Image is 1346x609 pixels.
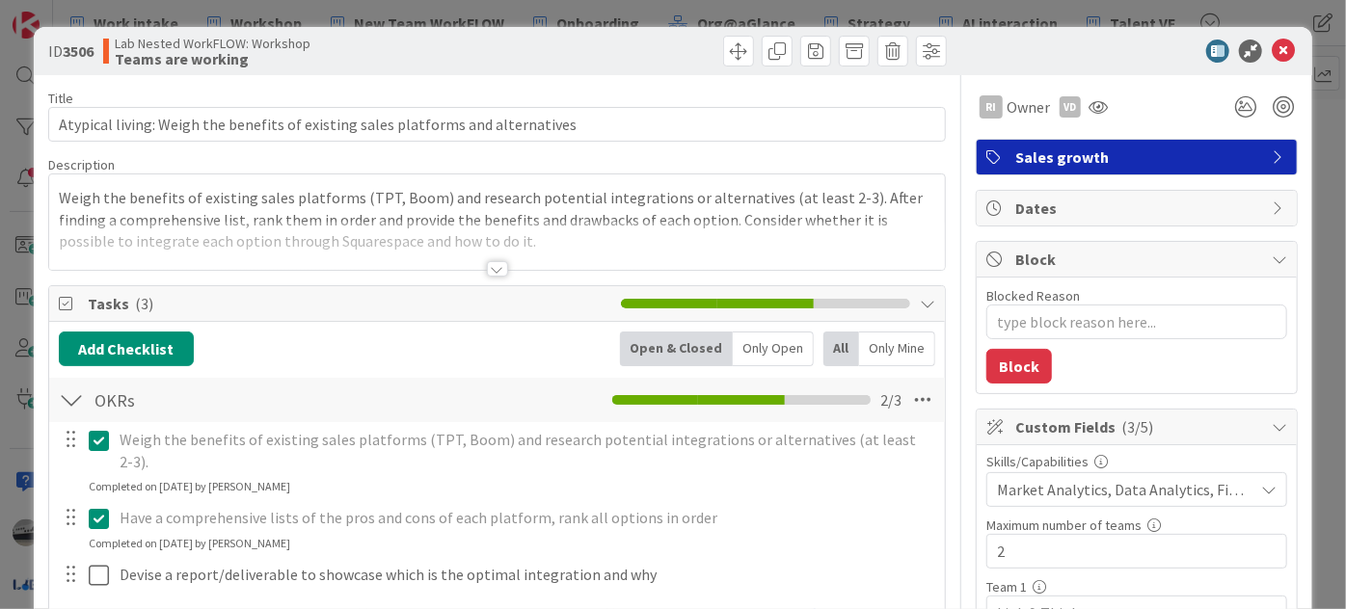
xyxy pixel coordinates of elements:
[1015,146,1262,169] span: Sales growth
[859,331,935,366] div: Only Mine
[620,331,733,366] div: Open & Closed
[88,383,462,417] input: Add Checklist...
[1015,197,1262,220] span: Dates
[986,287,1080,304] label: Blocked Reason
[880,388,902,411] span: 2 / 3
[120,507,931,529] p: Have a comprehensive lists of the pros and cons of each platform, rank all options in order
[48,107,946,142] input: type card name here...
[1015,248,1262,271] span: Block
[1060,96,1081,118] div: VD
[823,331,859,366] div: All
[986,349,1052,384] button: Block
[733,331,814,366] div: Only Open
[59,187,935,252] p: Weigh the benefits of existing sales platforms (TPT, Boom) and research potential integrations or...
[115,51,310,66] b: Teams are working
[1007,95,1050,119] span: Owner
[980,95,1003,119] div: RI
[63,41,94,61] b: 3506
[88,292,611,315] span: Tasks
[1121,417,1153,437] span: ( 3/5 )
[120,564,931,586] p: Devise a report/deliverable to showcase which is the optimal integration and why
[48,90,73,107] label: Title
[48,40,94,63] span: ID
[89,478,290,495] div: Completed on [DATE] by [PERSON_NAME]
[120,429,931,472] p: Weigh the benefits of existing sales platforms (TPT, Boom) and research potential integrations or...
[1015,415,1262,438] span: Custom Fields
[986,578,1027,596] label: Team 1
[997,478,1253,501] span: Market Analytics, Data Analytics, Financial Analysis
[986,455,1287,468] div: Skills/Capabilities
[89,535,290,552] div: Completed on [DATE] by [PERSON_NAME]
[986,516,1142,534] label: Maximum number of teams
[59,331,194,366] button: Add Checklist
[135,294,153,313] span: ( 3 )
[115,36,310,51] span: Lab Nested WorkFLOW: Workshop
[48,156,115,173] span: Description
